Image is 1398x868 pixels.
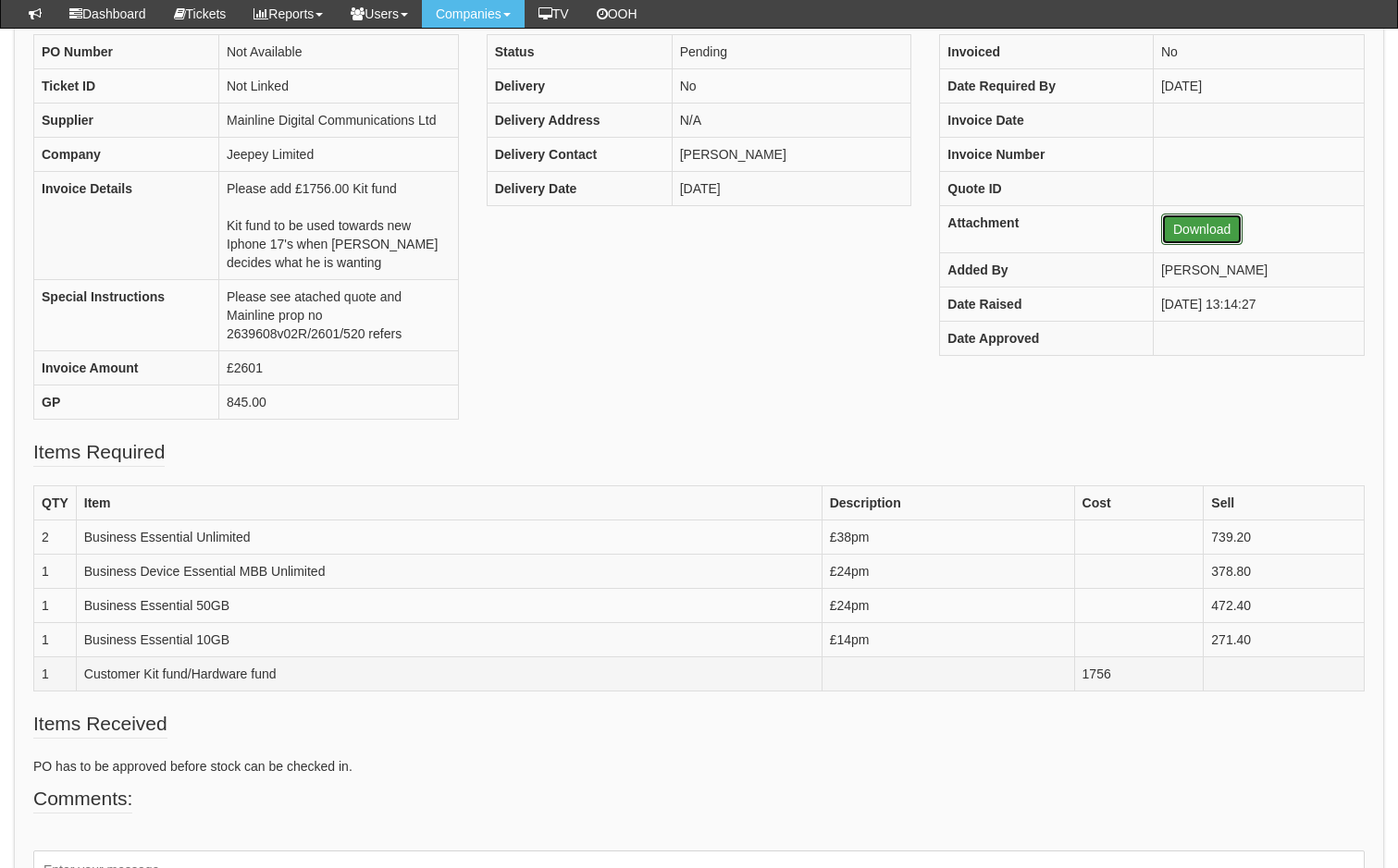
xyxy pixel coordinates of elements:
[219,35,459,69] td: Not Available
[1153,287,1364,322] td: [DATE] 13:14:27
[219,104,459,138] td: Mainline Digital Communications Ltd
[76,657,822,691] td: Customer Kit fund/Hardware fund
[33,757,1365,776] p: PO has to be approved before stock can be checked in.
[34,35,219,69] th: PO Number
[1204,555,1365,589] td: 378.80
[34,280,219,351] th: Special Instructions
[76,589,822,623] td: Business Essential 50GB
[219,138,459,172] td: Jeepey Limited
[1204,589,1365,623] td: 472.40
[1074,486,1204,520] th: Cost
[34,520,77,555] td: 2
[34,172,219,280] th: Invoice Details
[672,104,911,138] td: N/A
[672,35,911,69] td: Pending
[940,322,1154,356] th: Date Approved
[1161,214,1243,245] a: Download
[1153,35,1364,69] td: No
[76,623,822,657] td: Business Essential 10GB
[940,35,1154,69] th: Invoiced
[487,104,672,138] th: Delivery Address
[34,138,219,172] th: Company
[33,710,167,739] legend: Items Received
[34,589,77,623] td: 1
[940,69,1154,104] th: Date Required By
[34,657,77,691] td: 1
[33,438,165,467] legend: Items Required
[34,486,77,520] th: QTY
[487,35,672,69] th: Status
[1204,486,1365,520] th: Sell
[1153,69,1364,104] td: [DATE]
[1204,623,1365,657] td: 271.40
[219,280,459,351] td: Please see atached quote and Mainline prop no 2639608v02R/2601/520 refers
[940,206,1154,253] th: Attachment
[487,138,672,172] th: Delivery Contact
[487,69,672,104] th: Delivery
[1153,253,1364,287] td: [PERSON_NAME]
[822,555,1074,589] td: £24pm
[822,520,1074,555] td: £38pm
[34,69,219,104] th: Ticket ID
[672,69,911,104] td: No
[34,385,219,420] th: GP
[940,138,1154,172] th: Invoice Number
[76,555,822,589] td: Business Device Essential MBB Unlimited
[219,385,459,420] td: 845.00
[940,287,1154,322] th: Date Raised
[940,104,1154,138] th: Invoice Date
[1074,657,1204,691] td: 1756
[76,520,822,555] td: Business Essential Unlimited
[672,138,911,172] td: [PERSON_NAME]
[219,69,459,104] td: Not Linked
[33,785,132,813] legend: Comments:
[34,351,219,385] th: Invoice Amount
[487,172,672,206] th: Delivery Date
[822,623,1074,657] td: £14pm
[1204,520,1365,555] td: 739.20
[34,104,219,138] th: Supplier
[940,172,1154,206] th: Quote ID
[76,486,822,520] th: Item
[219,351,459,385] td: £2601
[34,555,77,589] td: 1
[822,589,1074,623] td: £24pm
[219,172,459,280] td: Please add £1756.00 Kit fund Kit fund to be used towards new Iphone 17's when [PERSON_NAME] decid...
[34,623,77,657] td: 1
[822,486,1074,520] th: Description
[940,253,1154,287] th: Added By
[672,172,911,206] td: [DATE]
